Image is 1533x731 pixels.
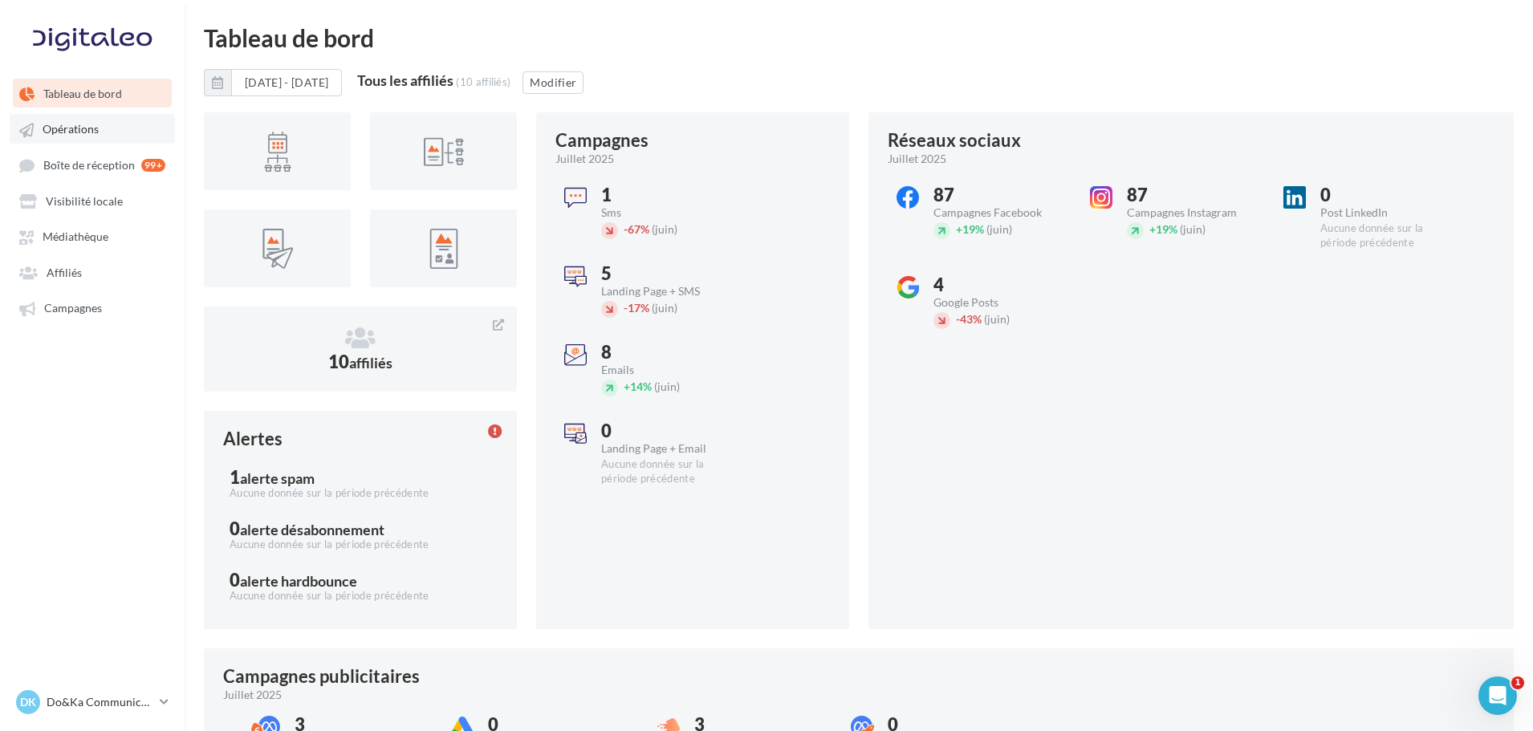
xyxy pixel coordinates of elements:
[933,186,1067,204] div: 87
[43,230,108,244] span: Médiathèque
[624,301,628,315] span: -
[43,87,122,100] span: Tableau de bord
[555,151,614,167] span: juillet 2025
[956,222,984,236] span: 19%
[230,469,491,486] div: 1
[204,69,342,96] button: [DATE] - [DATE]
[601,207,735,218] div: Sms
[47,694,153,710] p: Do&Ka Communication
[1180,222,1206,236] span: (juin)
[10,258,175,286] a: Affiliés
[624,380,630,393] span: +
[601,286,735,297] div: Landing Page + SMS
[986,222,1012,236] span: (juin)
[888,132,1021,149] div: Réseaux sociaux
[204,26,1514,50] div: Tableau de bord
[601,443,735,454] div: Landing Page + Email
[328,351,392,372] span: 10
[230,520,491,538] div: 0
[624,301,649,315] span: 17%
[555,132,649,149] div: Campagnes
[10,186,175,215] a: Visibilité locale
[1127,207,1261,218] div: Campagnes Instagram
[601,343,735,361] div: 8
[1320,186,1454,204] div: 0
[141,159,165,172] div: 99+
[230,589,491,603] div: Aucune donnée sur la période précédente
[240,471,315,485] div: alerte spam
[523,71,584,94] button: Modifier
[933,207,1067,218] div: Campagnes Facebook
[47,266,82,279] span: Affiliés
[956,312,982,326] span: 43%
[1127,186,1261,204] div: 87
[956,222,962,236] span: +
[652,301,677,315] span: (juin)
[44,302,102,315] span: Campagnes
[223,668,420,685] div: Campagnes publicitaires
[10,114,175,143] a: Opérations
[601,364,735,376] div: Emails
[10,221,175,250] a: Médiathèque
[43,123,99,136] span: Opérations
[624,222,649,236] span: 67%
[1149,222,1177,236] span: 19%
[601,186,735,204] div: 1
[46,194,123,208] span: Visibilité locale
[223,430,283,448] div: Alertes
[20,694,36,710] span: DK
[933,297,1067,308] div: Google Posts
[601,422,735,440] div: 0
[956,312,960,326] span: -
[624,222,628,236] span: -
[10,79,175,108] a: Tableau de bord
[888,151,946,167] span: juillet 2025
[624,380,652,393] span: 14%
[456,75,510,88] div: (10 affiliés)
[984,312,1010,326] span: (juin)
[1511,676,1524,689] span: 1
[240,574,357,588] div: alerte hardbounce
[13,687,172,717] a: DK Do&Ka Communication
[654,380,680,393] span: (juin)
[933,276,1067,294] div: 4
[240,522,384,537] div: alerte désabonnement
[349,354,392,372] span: affiliés
[1478,676,1517,715] iframe: Intercom live chat
[231,69,342,96] button: [DATE] - [DATE]
[652,222,677,236] span: (juin)
[10,293,175,322] a: Campagnes
[1320,221,1454,250] div: Aucune donnée sur la période précédente
[230,486,491,501] div: Aucune donnée sur la période précédente
[10,150,175,180] a: Boîte de réception 99+
[230,571,491,589] div: 0
[601,457,735,486] div: Aucune donnée sur la période précédente
[1149,222,1156,236] span: +
[43,158,135,172] span: Boîte de réception
[230,538,491,552] div: Aucune donnée sur la période précédente
[1320,207,1454,218] div: Post LinkedIn
[357,73,453,87] div: Tous les affiliés
[223,687,282,703] span: juillet 2025
[601,265,735,282] div: 5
